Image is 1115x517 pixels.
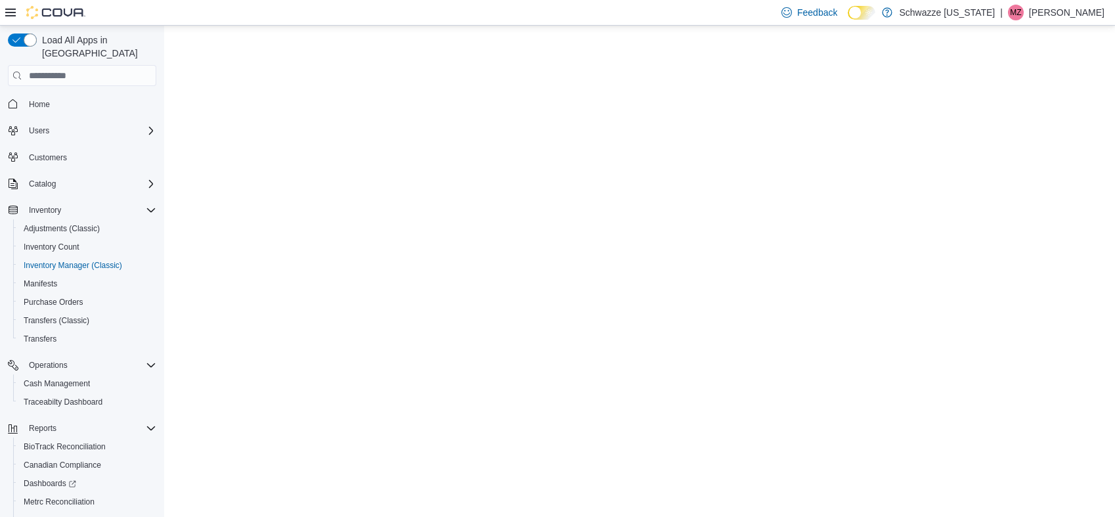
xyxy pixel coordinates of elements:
[24,123,55,139] button: Users
[3,419,162,438] button: Reports
[13,256,162,275] button: Inventory Manager (Classic)
[18,276,62,292] a: Manifests
[18,258,127,273] a: Inventory Manager (Classic)
[24,297,83,307] span: Purchase Orders
[18,294,89,310] a: Purchase Orders
[29,179,56,189] span: Catalog
[24,441,106,452] span: BioTrack Reconciliation
[13,493,162,511] button: Metrc Reconciliation
[26,6,85,19] img: Cova
[899,5,995,20] p: Schwazze [US_STATE]
[24,260,122,271] span: Inventory Manager (Classic)
[37,34,156,60] span: Load All Apps in [GEOGRAPHIC_DATA]
[24,149,156,166] span: Customers
[18,457,106,473] a: Canadian Compliance
[24,242,79,252] span: Inventory Count
[13,293,162,311] button: Purchase Orders
[24,202,156,218] span: Inventory
[13,438,162,456] button: BioTrack Reconciliation
[13,219,162,238] button: Adjustments (Classic)
[18,476,81,491] a: Dashboards
[18,221,105,236] a: Adjustments (Classic)
[18,394,156,410] span: Traceabilty Dashboard
[24,420,62,436] button: Reports
[18,376,95,392] a: Cash Management
[18,221,156,236] span: Adjustments (Classic)
[24,357,73,373] button: Operations
[24,420,156,436] span: Reports
[18,313,95,328] a: Transfers (Classic)
[24,460,101,470] span: Canadian Compliance
[24,378,90,389] span: Cash Management
[13,456,162,474] button: Canadian Compliance
[13,330,162,348] button: Transfers
[18,276,156,292] span: Manifests
[13,374,162,393] button: Cash Management
[13,275,162,293] button: Manifests
[18,239,156,255] span: Inventory Count
[24,357,156,373] span: Operations
[3,122,162,140] button: Users
[13,238,162,256] button: Inventory Count
[24,95,156,112] span: Home
[3,175,162,193] button: Catalog
[24,315,89,326] span: Transfers (Classic)
[24,97,55,112] a: Home
[848,6,875,20] input: Dark Mode
[3,94,162,113] button: Home
[18,494,156,510] span: Metrc Reconciliation
[797,6,837,19] span: Feedback
[18,376,156,392] span: Cash Management
[18,439,156,455] span: BioTrack Reconciliation
[29,152,67,163] span: Customers
[13,474,162,493] a: Dashboards
[1010,5,1021,20] span: MZ
[13,393,162,411] button: Traceabilty Dashboard
[18,239,85,255] a: Inventory Count
[18,294,156,310] span: Purchase Orders
[3,201,162,219] button: Inventory
[18,313,156,328] span: Transfers (Classic)
[18,457,156,473] span: Canadian Compliance
[13,311,162,330] button: Transfers (Classic)
[18,439,111,455] a: BioTrack Reconciliation
[24,176,61,192] button: Catalog
[29,360,68,371] span: Operations
[24,123,156,139] span: Users
[18,494,100,510] a: Metrc Reconciliation
[24,223,100,234] span: Adjustments (Classic)
[29,423,56,434] span: Reports
[29,125,49,136] span: Users
[24,176,156,192] span: Catalog
[18,258,156,273] span: Inventory Manager (Classic)
[18,476,156,491] span: Dashboards
[1008,5,1024,20] div: Michael Zink
[1029,5,1104,20] p: [PERSON_NAME]
[18,331,62,347] a: Transfers
[3,356,162,374] button: Operations
[24,150,72,166] a: Customers
[24,202,66,218] button: Inventory
[29,205,61,215] span: Inventory
[24,279,57,289] span: Manifests
[18,394,108,410] a: Traceabilty Dashboard
[24,334,56,344] span: Transfers
[24,478,76,489] span: Dashboards
[24,497,95,507] span: Metrc Reconciliation
[3,148,162,167] button: Customers
[18,331,156,347] span: Transfers
[1000,5,1003,20] p: |
[29,99,50,110] span: Home
[24,397,102,407] span: Traceabilty Dashboard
